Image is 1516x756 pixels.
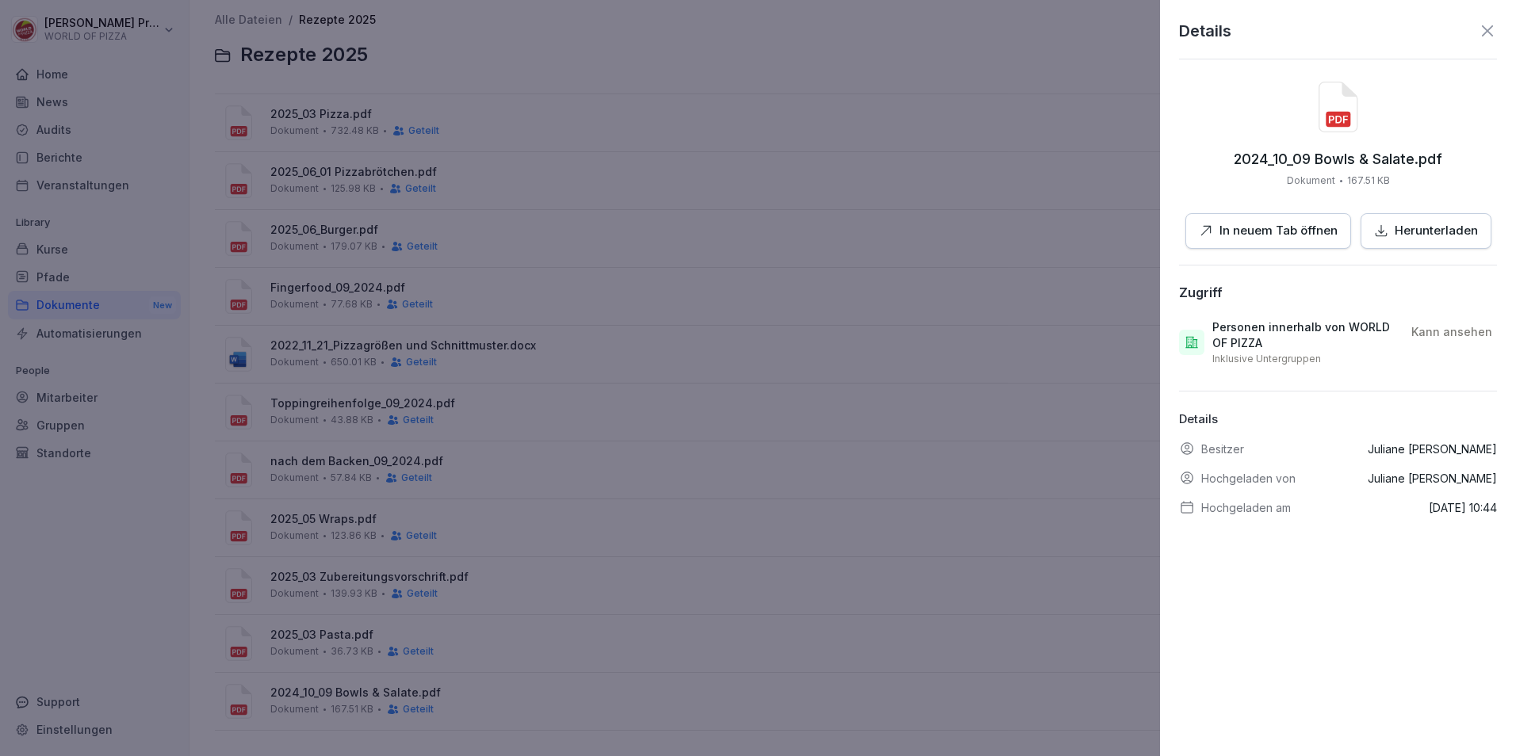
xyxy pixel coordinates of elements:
[1368,470,1497,487] p: Juliane [PERSON_NAME]
[1219,222,1338,240] p: In neuem Tab öffnen
[1361,213,1491,249] button: Herunterladen
[1234,151,1442,167] p: 2024_10_09 Bowls & Salate.pdf
[1368,441,1497,457] p: Juliane [PERSON_NAME]
[1179,284,1223,300] div: Zugriff
[1201,470,1296,487] p: Hochgeladen von
[1347,174,1390,188] p: 167.51 KB
[1395,222,1478,240] p: Herunterladen
[1185,213,1351,249] button: In neuem Tab öffnen
[1201,441,1244,457] p: Besitzer
[1212,319,1399,351] p: Personen innerhalb von WORLD OF PIZZA
[1201,499,1291,516] p: Hochgeladen am
[1429,499,1497,516] p: [DATE] 10:44
[1179,410,1497,429] p: Details
[1179,19,1231,43] p: Details
[1287,174,1335,188] p: Dokument
[1212,353,1321,365] p: Inklusive Untergruppen
[1411,324,1492,340] p: Kann ansehen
